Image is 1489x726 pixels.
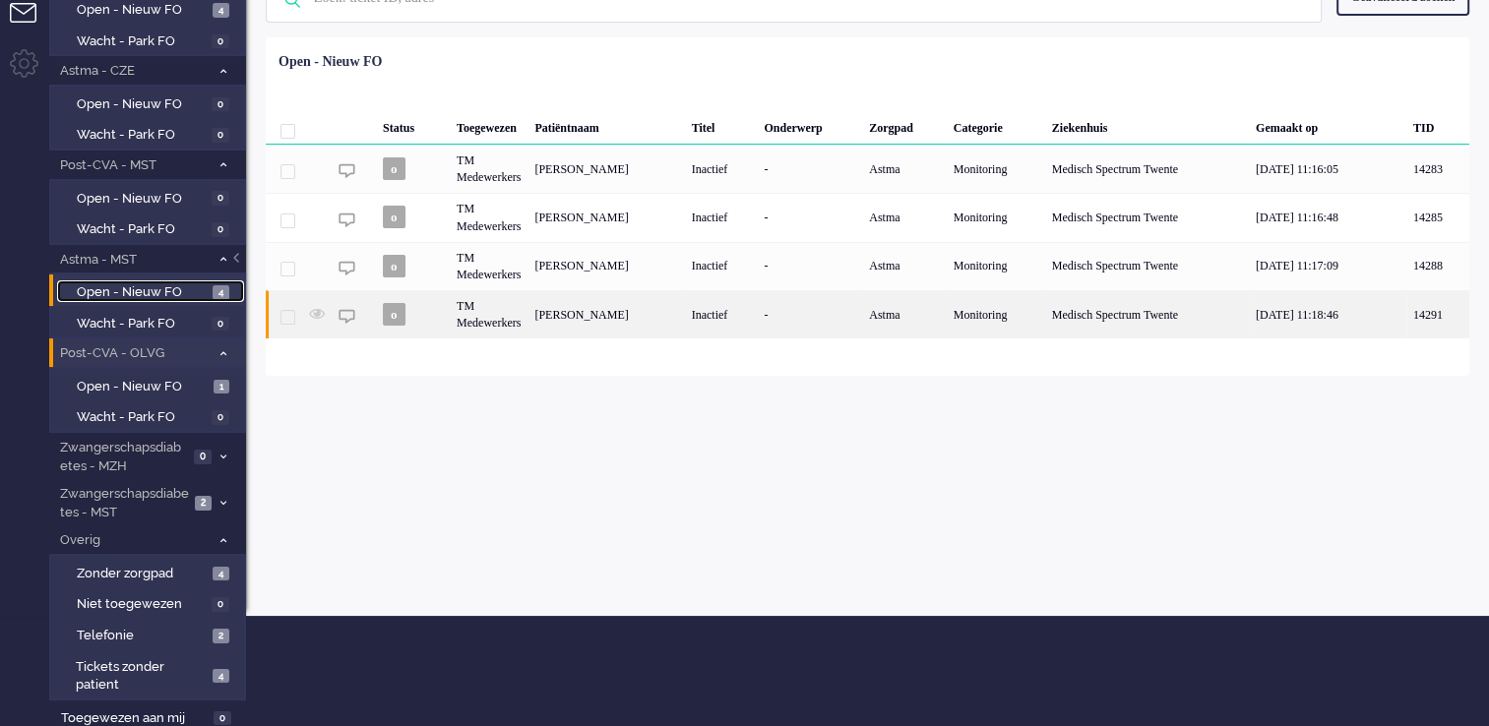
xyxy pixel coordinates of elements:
span: o [383,206,405,228]
div: [PERSON_NAME] [527,145,684,193]
div: TM Medewerkers [450,145,527,193]
a: Wacht - Park FO 0 [57,312,244,333]
div: - [757,242,862,290]
a: Open - Nieuw FO 0 [57,187,244,209]
a: Wacht - Park FO 0 [57,405,244,427]
div: - [757,290,862,338]
a: Tickets zonder patient 4 [57,655,244,695]
span: 0 [214,711,231,726]
span: 4 [213,285,229,300]
a: Open - Nieuw FO 4 [57,280,244,302]
div: Status [376,105,450,145]
div: [DATE] 11:18:46 [1249,290,1406,338]
div: 14288 [1406,242,1469,290]
span: 0 [212,597,229,612]
div: 14291 [266,290,1469,338]
div: Medisch Spectrum Twente [1045,290,1249,338]
img: ic_chat_grey.svg [339,308,355,325]
span: 0 [194,450,212,464]
div: Medisch Spectrum Twente [1045,242,1249,290]
span: 0 [212,191,229,206]
div: [DATE] 11:17:09 [1249,242,1406,290]
span: Tickets zonder patient [76,658,207,695]
div: Gemaakt op [1249,105,1406,145]
div: [DATE] 11:16:05 [1249,145,1406,193]
div: [PERSON_NAME] [527,193,684,241]
span: Post-CVA - MST [57,156,210,175]
span: Wacht - Park FO [77,126,207,145]
div: Inactief [685,145,758,193]
div: Monitoring [947,290,1045,338]
span: Open - Nieuw FO [77,378,209,396]
span: 4 [213,3,229,18]
div: Patiëntnaam [527,105,684,145]
span: Zwangerschapsdiabetes - MZH [57,439,188,475]
div: 14283 [1406,145,1469,193]
span: Astma - MST [57,251,210,270]
div: TM Medewerkers [450,290,527,338]
a: Open - Nieuw FO 1 [57,375,244,396]
div: Inactief [685,193,758,241]
span: 1 [214,380,229,394]
img: ic_chat_grey.svg [339,162,355,179]
span: Zonder zorgpad [77,565,208,583]
span: Zwangerschapsdiabetes - MST [57,485,189,521]
span: Telefonie [77,627,208,645]
div: Inactief [685,242,758,290]
div: Titel [685,105,758,145]
a: Wacht - Park FO 0 [57,30,244,51]
img: ic_chat_grey.svg [339,212,355,228]
div: Astma [862,290,946,338]
div: Inactief [685,290,758,338]
span: o [383,157,405,180]
div: Toegewezen [450,105,527,145]
span: 2 [195,496,212,511]
div: - [757,145,862,193]
span: 0 [212,317,229,332]
div: [PERSON_NAME] [527,290,684,338]
div: Monitoring [947,242,1045,290]
li: Admin menu [10,49,54,93]
span: Niet toegewezen [77,595,207,614]
div: Zorgpad [862,105,946,145]
span: Open - Nieuw FO [77,283,208,302]
div: Categorie [947,105,1045,145]
div: Astma [862,193,946,241]
span: Open - Nieuw FO [77,190,207,209]
div: Astma [862,242,946,290]
div: Monitoring [947,145,1045,193]
span: 0 [212,128,229,143]
span: Astma - CZE [57,62,210,81]
span: 0 [212,222,229,237]
li: Tickets menu [10,3,54,47]
div: 14283 [266,145,1469,193]
div: - [757,193,862,241]
div: 14288 [266,242,1469,290]
span: Open - Nieuw FO [77,95,207,114]
div: [PERSON_NAME] [527,242,684,290]
div: Monitoring [947,193,1045,241]
span: Open - Nieuw FO [77,1,208,20]
span: Wacht - Park FO [77,408,207,427]
div: Ziekenhuis [1045,105,1249,145]
a: Wacht - Park FO 0 [57,217,244,239]
span: Wacht - Park FO [77,315,207,333]
div: 14291 [1406,290,1469,338]
span: Overig [57,531,210,550]
div: 14285 [1406,193,1469,241]
div: Medisch Spectrum Twente [1045,145,1249,193]
a: Wacht - Park FO 0 [57,123,244,145]
div: Astma [862,145,946,193]
span: 4 [213,567,229,581]
div: Open - Nieuw FO [279,52,382,72]
div: 14285 [266,193,1469,241]
img: ic_chat_grey.svg [339,260,355,276]
span: 0 [212,410,229,425]
div: Medisch Spectrum Twente [1045,193,1249,241]
span: Wacht - Park FO [77,220,207,239]
div: TM Medewerkers [450,193,527,241]
span: 0 [212,97,229,112]
span: Post-CVA - OLVG [57,344,210,363]
div: Onderwerp [757,105,862,145]
span: Wacht - Park FO [77,32,207,51]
